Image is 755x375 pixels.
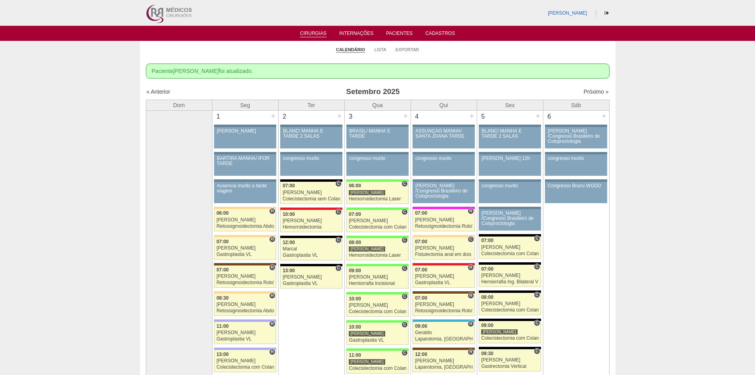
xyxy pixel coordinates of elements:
[479,290,541,293] div: Key: Blanc
[269,349,275,355] span: Hospital
[212,111,225,123] div: 1
[214,207,276,209] div: Key: Bartira
[335,209,341,215] span: Consultório
[216,337,274,342] div: Gastroplastia VL
[283,240,295,245] span: 12:00
[346,238,408,260] a: C 08:00 [PERSON_NAME] Hemorroidectomia Laser
[216,302,274,307] div: [PERSON_NAME]
[270,111,277,121] div: +
[415,337,472,342] div: Laparotomia, [GEOGRAPHIC_DATA], Drenagem, Bridas VL
[401,321,407,328] span: Consultório
[482,156,538,161] div: [PERSON_NAME] 12h
[479,207,541,209] div: Key: Aviso
[283,129,340,139] div: BLANC/ MANHÃ E TARDE 2 SALAS
[283,196,340,202] div: Colecistectomia sem Colangiografia VL
[415,246,472,251] div: [PERSON_NAME]
[468,208,474,214] span: Hospital
[601,111,608,121] div: +
[280,264,342,266] div: Key: Blanc
[280,127,342,148] a: BLANC/ MANHÃ E TARDE 2 SALAS
[214,127,276,148] a: [PERSON_NAME]
[283,190,340,195] div: [PERSON_NAME]
[349,331,385,337] div: [PERSON_NAME]
[216,358,274,363] div: [PERSON_NAME]
[413,207,474,209] div: Key: Pro Matre
[543,100,609,110] th: Sáb
[534,235,540,242] span: Consultório
[415,323,427,329] span: 09:00
[173,68,219,74] em: [PERSON_NAME]
[300,31,327,37] a: Cirurgias
[415,274,472,279] div: [PERSON_NAME]
[482,129,538,139] div: BLANC/ MANHÃ E TARDE 2 SALAS
[214,348,276,350] div: Key: Christóvão da Gama
[583,88,608,95] a: Próximo »
[481,301,539,306] div: [PERSON_NAME]
[401,265,407,271] span: Consultório
[269,208,275,214] span: Hospital
[216,280,274,285] div: Retossigmoidectomia Robótica
[415,252,472,257] div: Fistulectomia anal em dois tempos
[214,265,276,288] a: H 07:00 [PERSON_NAME] Retossigmoidectomia Robótica
[349,190,385,196] div: [PERSON_NAME]
[479,125,541,127] div: Key: Aviso
[280,208,342,210] div: Key: Assunção
[468,111,475,121] div: +
[349,281,406,286] div: Herniorrafia Incisional
[346,320,408,323] div: Key: Brasil
[217,183,273,194] div: Ausencia murilo a tarde viagem
[415,129,472,139] div: ASSUNÇÃO MANHÃ/ SANTA JOANA TARDE
[280,266,342,288] a: C 13:00 [PERSON_NAME] Gastroplastia VL
[415,358,472,363] div: [PERSON_NAME]
[415,352,427,357] span: 12:00
[349,366,406,371] div: Colecistectomia com Colangiografia VL
[479,293,541,315] a: C 08:00 [PERSON_NAME] Colecistectomia com Colangiografia VL
[269,321,275,327] span: Hospital
[278,100,344,110] th: Ter
[477,100,543,110] th: Sex
[481,251,539,256] div: Colecistectomia com Colangiografia VL
[217,129,273,134] div: [PERSON_NAME]
[214,182,276,203] a: Ausencia murilo a tarde viagem
[545,152,607,154] div: Key: Aviso
[545,154,607,176] a: congresso murilo
[468,349,474,355] span: Hospital
[482,211,538,227] div: [PERSON_NAME] /Congresso Brasileiro de Coloproctologia
[280,154,342,176] a: congresso murilo
[257,86,488,98] h3: Setembro 2025
[481,273,539,278] div: [PERSON_NAME]
[346,264,408,266] div: Key: Brasil
[413,348,474,350] div: Key: Santa Joana
[481,279,539,285] div: Herniorrafia Ing. Bilateral VL
[479,182,541,203] a: congresso murilo
[283,281,340,286] div: Gastroplastia VL
[413,127,474,148] a: ASSUNÇÃO MANHÃ/ SANTA JOANA TARDE
[349,338,406,343] div: Gastroplastia VL
[216,295,229,301] span: 08:30
[346,351,408,373] a: C 11:00 [PERSON_NAME] Colecistectomia com Colangiografia VL
[280,179,342,182] div: Key: Blanc
[336,111,343,121] div: +
[280,238,342,260] a: C 12:00 Marcal Gastroplastia VL
[335,237,341,243] span: Consultório
[280,152,342,154] div: Key: Aviso
[283,225,340,230] div: Hemorroidectomia
[415,239,427,244] span: 07:00
[415,302,472,307] div: [PERSON_NAME]
[346,348,408,351] div: Key: Brasil
[415,217,472,223] div: [PERSON_NAME]
[548,183,604,188] div: Congresso Bruno WGDD
[401,293,407,300] span: Consultório
[214,263,276,265] div: Key: Santa Joana
[401,209,407,215] span: Consultório
[479,321,541,343] a: C 09:00 [PERSON_NAME] Colecistectomia com Colangiografia VL
[283,156,340,161] div: congresso murilo
[346,179,408,182] div: Key: Brasil
[534,320,540,326] span: Consultório
[415,156,472,161] div: congresso murilo
[336,47,365,53] a: Calendário
[216,239,229,244] span: 07:00
[346,323,408,345] a: C 10:00 [PERSON_NAME] Gastroplastia VL
[279,111,291,123] div: 2
[216,323,229,329] span: 11:00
